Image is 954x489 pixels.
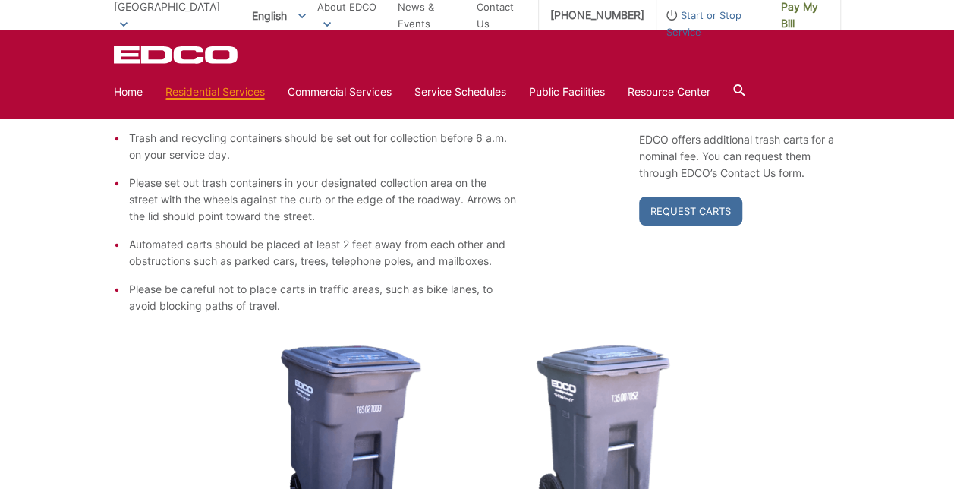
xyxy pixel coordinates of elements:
a: Service Schedules [414,84,506,100]
a: Commercial Services [288,84,392,100]
a: Residential Services [165,84,265,100]
a: Resource Center [628,84,710,100]
a: Home [114,84,143,100]
a: Request Carts [639,197,742,226]
li: Please set out trash containers in your designated collection area on the street with the wheels ... [129,175,518,225]
li: Automated carts should be placed at least 2 feet away from each other and obstructions such as pa... [129,236,518,270]
p: EDCO offers additional trash carts for a nominal fee. You can request them through EDCO’s Contact... [639,131,841,181]
li: Trash and recycling containers should be set out for collection before 6 a.m. on your service day. [129,130,518,163]
a: EDCD logo. Return to the homepage. [114,46,240,64]
a: Public Facilities [529,84,605,100]
li: Please be careful not to place carts in traffic areas, such as bike lanes, to avoid blocking path... [129,281,518,314]
span: English [241,3,317,28]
